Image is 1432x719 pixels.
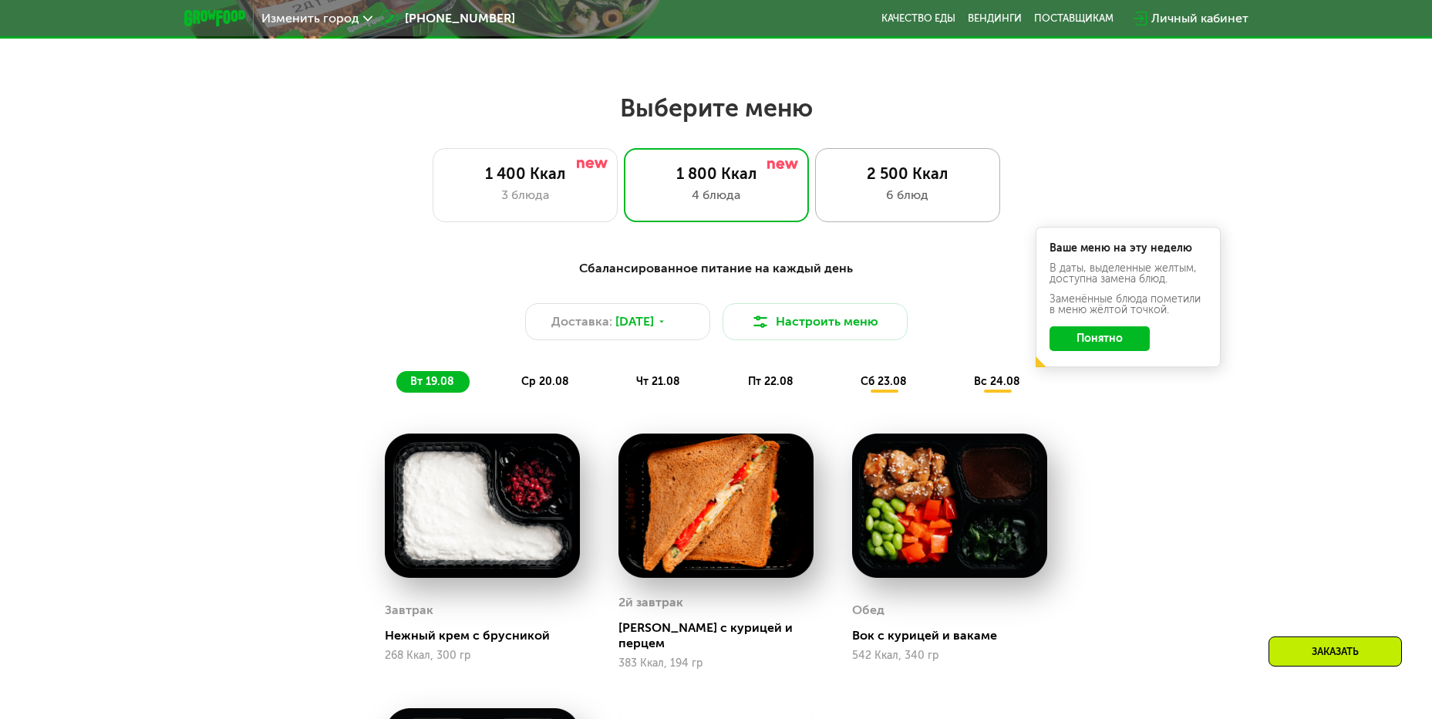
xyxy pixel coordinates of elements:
[49,93,1383,123] h2: Выберите меню
[618,620,826,651] div: [PERSON_NAME] с курицей и перцем
[831,186,984,204] div: 6 блюд
[968,12,1022,25] a: Вендинги
[385,650,580,662] div: 268 Ккал, 300 гр
[861,375,907,388] span: сб 23.08
[551,312,612,331] span: Доставка:
[831,164,984,183] div: 2 500 Ккал
[410,375,454,388] span: вт 19.08
[1050,294,1207,316] div: Заменённые блюда пометили в меню жёлтой точкой.
[1034,12,1114,25] div: поставщикам
[615,312,654,331] span: [DATE]
[618,657,814,670] div: 383 Ккал, 194 гр
[1050,243,1207,254] div: Ваше меню на эту неделю
[852,650,1047,662] div: 542 Ккал, 340 гр
[385,599,433,622] div: Завтрак
[640,164,793,183] div: 1 800 Ккал
[723,303,908,340] button: Настроить меню
[881,12,955,25] a: Качество еды
[1269,636,1402,667] div: Заказать
[385,628,592,643] div: Нежный крем с брусникой
[1151,9,1248,28] div: Личный кабинет
[521,375,569,388] span: ср 20.08
[380,9,515,28] a: [PHONE_NUMBER]
[449,186,601,204] div: 3 блюда
[852,599,884,622] div: Обед
[261,12,359,25] span: Изменить город
[852,628,1060,643] div: Вок с курицей и вакаме
[748,375,793,388] span: пт 22.08
[640,186,793,204] div: 4 блюда
[636,375,680,388] span: чт 21.08
[974,375,1020,388] span: вс 24.08
[1050,326,1150,351] button: Понятно
[618,591,683,614] div: 2й завтрак
[1050,263,1207,285] div: В даты, выделенные желтым, доступна замена блюд.
[449,164,601,183] div: 1 400 Ккал
[260,259,1173,278] div: Сбалансированное питание на каждый день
